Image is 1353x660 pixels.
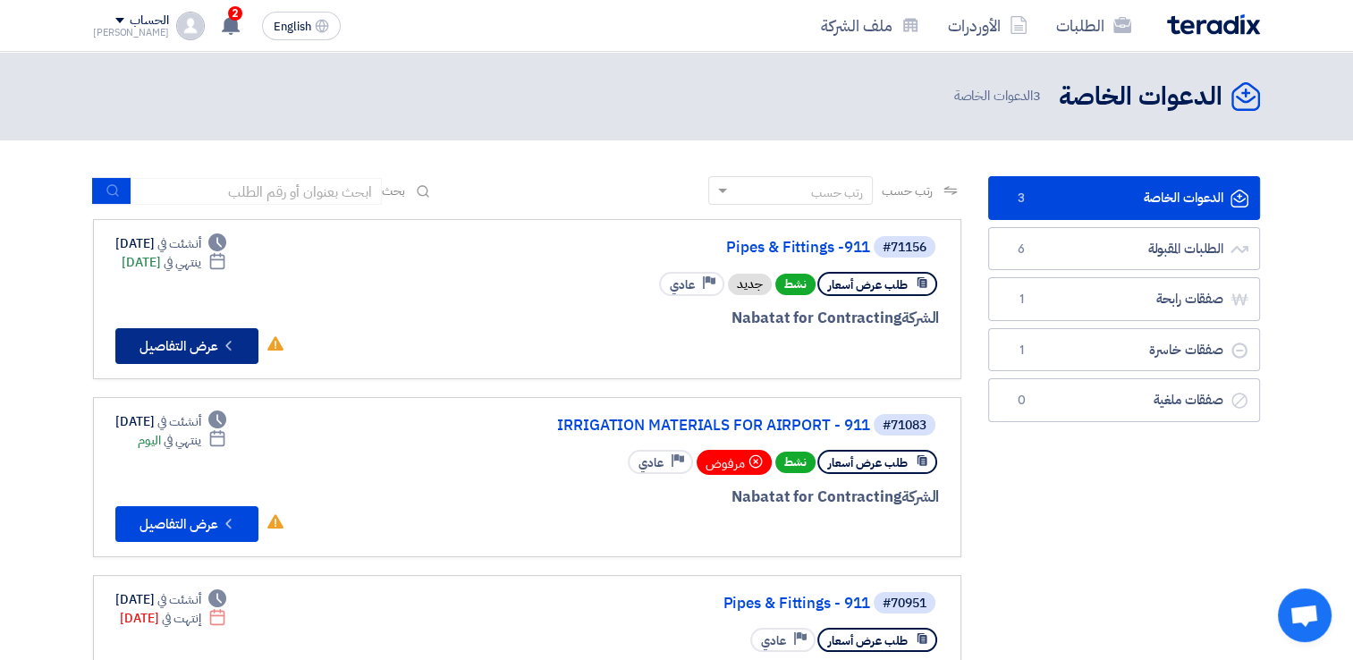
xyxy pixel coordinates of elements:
[115,328,258,364] button: عرض التفاصيل
[697,450,772,475] div: مرفوض
[775,452,816,473] span: نشط
[115,590,226,609] div: [DATE]
[512,240,870,256] a: Pipes & Fittings -911
[120,609,226,628] div: [DATE]
[828,632,908,649] span: طلب عرض أسعار
[883,597,926,610] div: #70951
[512,596,870,612] a: Pipes & Fittings - 911
[164,431,200,450] span: ينتهي في
[934,4,1042,47] a: الأوردرات
[807,4,934,47] a: ملف الشركة
[1011,342,1032,360] span: 1
[130,13,168,29] div: الحساب
[883,419,926,432] div: #71083
[262,12,341,40] button: English
[512,418,870,434] a: IRRIGATION MATERIALS FOR AIRPORT - 911
[1011,291,1032,309] span: 1
[882,182,933,200] span: رتب حسب
[176,12,205,40] img: profile_test.png
[115,234,226,253] div: [DATE]
[670,276,695,293] span: عادي
[901,486,940,508] span: الشركة
[953,86,1044,106] span: الدعوات الخاصة
[131,178,382,205] input: ابحث بعنوان أو رقم الطلب
[988,227,1260,271] a: الطلبات المقبولة6
[761,632,786,649] span: عادي
[988,328,1260,372] a: صفقات خاسرة1
[115,506,258,542] button: عرض التفاصيل
[775,274,816,295] span: نشط
[115,412,226,431] div: [DATE]
[509,486,939,509] div: Nabatat for Contracting
[93,28,169,38] div: [PERSON_NAME]
[883,241,926,254] div: #71156
[988,378,1260,422] a: صفقات ملغية0
[509,307,939,330] div: Nabatat for Contracting
[274,21,311,33] span: English
[122,253,226,272] div: [DATE]
[162,609,200,628] span: إنتهت في
[1042,4,1146,47] a: الطلبات
[164,253,200,272] span: ينتهي في
[1059,80,1222,114] h2: الدعوات الخاصة
[828,454,908,471] span: طلب عرض أسعار
[1167,14,1260,35] img: Teradix logo
[828,276,908,293] span: طلب عرض أسعار
[638,454,664,471] span: عادي
[1033,86,1041,106] span: 3
[157,590,200,609] span: أنشئت في
[382,182,405,200] span: بحث
[988,277,1260,321] a: صفقات رابحة1
[988,176,1260,220] a: الدعوات الخاصة3
[1011,392,1032,410] span: 0
[901,307,940,329] span: الشركة
[1278,588,1332,642] a: Open chat
[811,183,863,202] div: رتب حسب
[1011,190,1032,207] span: 3
[157,412,200,431] span: أنشئت في
[728,274,772,295] div: جديد
[157,234,200,253] span: أنشئت في
[138,431,226,450] div: اليوم
[1011,241,1032,258] span: 6
[228,6,242,21] span: 2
